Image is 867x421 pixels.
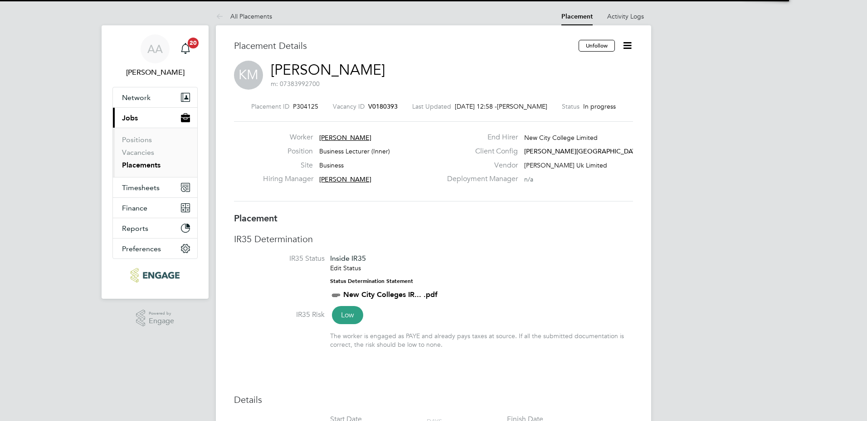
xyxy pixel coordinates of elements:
[131,268,179,282] img: ncclondon-logo-retina.png
[263,147,313,156] label: Position
[136,310,175,327] a: Powered byEngage
[330,278,413,284] strong: Status Determination Statement
[412,102,451,110] label: Last Updated
[147,43,163,55] span: AA
[102,25,209,299] nav: Main navigation
[263,161,313,170] label: Site
[442,161,518,170] label: Vendor
[122,135,152,144] a: Positions
[234,394,633,406] h3: Details
[122,114,138,122] span: Jobs
[122,161,161,169] a: Placements
[112,34,198,78] a: AA[PERSON_NAME]
[216,12,272,20] a: All Placements
[524,134,598,142] span: New City College Limited
[442,174,518,184] label: Deployment Manager
[234,61,263,90] span: KM
[234,233,633,245] h3: IR35 Determination
[497,102,547,110] span: [PERSON_NAME]
[149,310,174,317] span: Powered by
[263,133,313,142] label: Worker
[113,87,197,107] button: Network
[112,67,198,78] span: Alison Arnaud
[330,254,366,263] span: Inside IR35
[149,317,174,325] span: Engage
[368,102,398,110] span: V0180393
[234,254,325,263] label: IR35 Status
[113,198,197,218] button: Finance
[524,161,607,169] span: [PERSON_NAME] Uk Limited
[330,264,361,272] a: Edit Status
[293,102,318,110] span: P304125
[234,310,325,320] label: IR35 Risk
[113,108,197,128] button: Jobs
[112,268,198,282] a: Go to home page
[122,183,160,192] span: Timesheets
[319,161,344,169] span: Business
[332,306,363,324] span: Low
[122,244,161,253] span: Preferences
[319,134,371,142] span: [PERSON_NAME]
[524,175,533,183] span: n/a
[271,80,320,88] span: m: 07383992700
[113,128,197,177] div: Jobs
[607,12,644,20] a: Activity Logs
[113,218,197,238] button: Reports
[188,38,199,48] span: 20
[319,175,371,183] span: [PERSON_NAME]
[524,147,642,155] span: [PERSON_NAME][GEOGRAPHIC_DATA]
[271,61,385,79] a: [PERSON_NAME]
[455,102,497,110] span: [DATE] 12:58 -
[176,34,195,63] a: 20
[122,204,147,212] span: Finance
[579,40,615,52] button: Unfollow
[251,102,289,110] label: Placement ID
[330,332,633,348] div: The worker is engaged as PAYE and already pays taxes at source. If all the submitted documentatio...
[122,148,154,157] a: Vacancies
[343,290,438,299] a: New City Colleges IR... .pdf
[234,40,572,52] h3: Placement Details
[319,147,390,155] span: Business Lecturer (Inner)
[122,224,148,233] span: Reports
[561,13,593,20] a: Placement
[113,177,197,197] button: Timesheets
[442,147,518,156] label: Client Config
[263,174,313,184] label: Hiring Manager
[583,102,616,110] span: In progress
[122,93,151,102] span: Network
[562,102,580,110] label: Status
[234,213,278,224] b: Placement
[333,102,365,110] label: Vacancy ID
[442,133,518,142] label: End Hirer
[113,239,197,258] button: Preferences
